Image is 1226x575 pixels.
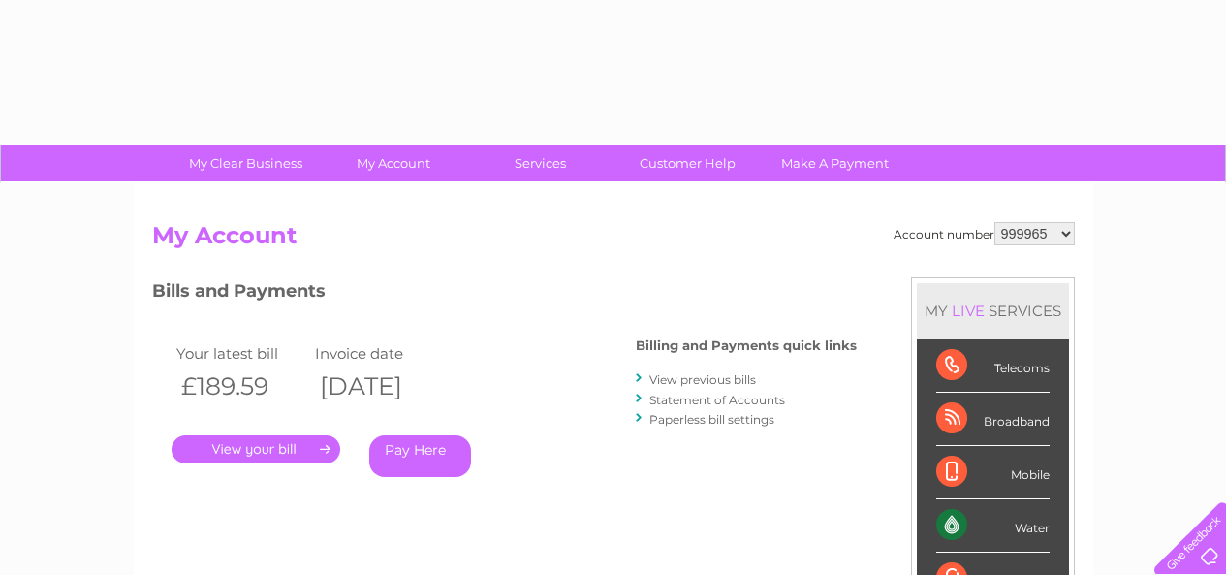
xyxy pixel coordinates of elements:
h4: Billing and Payments quick links [636,338,857,353]
th: £189.59 [172,367,311,406]
a: Statement of Accounts [649,393,785,407]
div: Water [936,499,1050,553]
th: [DATE] [310,367,450,406]
td: Invoice date [310,340,450,367]
div: Account number [894,222,1075,245]
div: Mobile [936,446,1050,499]
td: Your latest bill [172,340,311,367]
a: Services [460,145,620,181]
h3: Bills and Payments [152,277,857,311]
div: Telecoms [936,339,1050,393]
a: View previous bills [649,372,756,387]
a: My Account [313,145,473,181]
a: My Clear Business [166,145,326,181]
div: LIVE [948,302,989,320]
a: . [172,435,340,463]
a: Customer Help [608,145,768,181]
a: Pay Here [369,435,471,477]
div: MY SERVICES [917,283,1069,338]
a: Make A Payment [755,145,915,181]
div: Broadband [936,393,1050,446]
h2: My Account [152,222,1075,259]
a: Paperless bill settings [649,412,774,427]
